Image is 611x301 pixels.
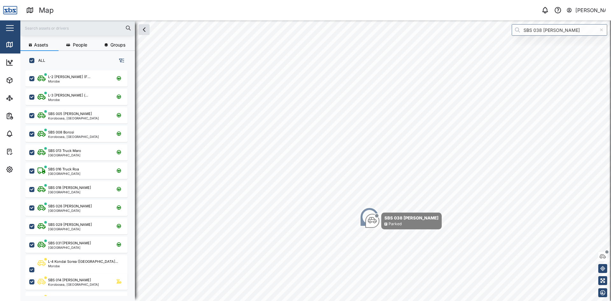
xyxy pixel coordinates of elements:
[17,112,38,119] div: Reports
[48,246,91,249] div: [GEOGRAPHIC_DATA]
[48,135,99,138] div: Korobosea, [GEOGRAPHIC_DATA]
[48,227,92,231] div: [GEOGRAPHIC_DATA]
[48,185,91,190] div: SBS 018 [PERSON_NAME]
[48,117,99,120] div: Korobosea, [GEOGRAPHIC_DATA]
[17,59,45,66] div: Dashboard
[48,130,74,135] div: SBS 008 Borosi
[48,172,81,175] div: [GEOGRAPHIC_DATA]
[48,111,92,117] div: SBS 005 [PERSON_NAME]
[3,3,17,17] img: Main Logo
[575,6,606,14] div: [PERSON_NAME]
[17,130,36,137] div: Alarms
[389,221,402,227] div: Parked
[512,24,607,36] input: Search by People, Asset, Geozone or Place
[48,167,79,172] div: SBS 016 Truck Roa
[17,148,34,155] div: Tasks
[73,43,87,47] span: People
[48,74,90,80] div: L-2 [PERSON_NAME] (F...
[48,264,118,268] div: Morobe
[48,190,91,194] div: [GEOGRAPHIC_DATA]
[48,259,118,264] div: L-4 Kondai Sorea ([GEOGRAPHIC_DATA]...
[48,240,91,246] div: SBS 031 [PERSON_NAME]
[360,207,379,226] div: Map marker
[48,80,90,83] div: Morobe
[17,95,32,102] div: Sites
[48,98,88,101] div: Morobe
[24,23,131,33] input: Search assets or drivers
[48,277,91,283] div: SBS 014 [PERSON_NAME]
[48,222,92,227] div: SBS 029 [PERSON_NAME]
[34,43,48,47] span: Assets
[48,283,99,286] div: Korobosea, [GEOGRAPHIC_DATA]
[566,6,606,15] button: [PERSON_NAME]
[48,204,92,209] div: SBS 026 [PERSON_NAME]
[48,93,88,98] div: L-3 [PERSON_NAME] (...
[48,148,81,154] div: SBS 013 Truck Maro
[384,215,439,221] div: SBS 038 [PERSON_NAME]
[17,166,39,173] div: Settings
[17,41,31,48] div: Map
[20,20,611,301] canvas: Map
[17,77,36,84] div: Assets
[34,58,45,63] label: ALL
[48,154,81,157] div: [GEOGRAPHIC_DATA]
[48,209,92,212] div: [GEOGRAPHIC_DATA]
[39,5,54,16] div: Map
[365,212,442,229] div: Map marker
[25,68,135,296] div: grid
[110,43,125,47] span: Groups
